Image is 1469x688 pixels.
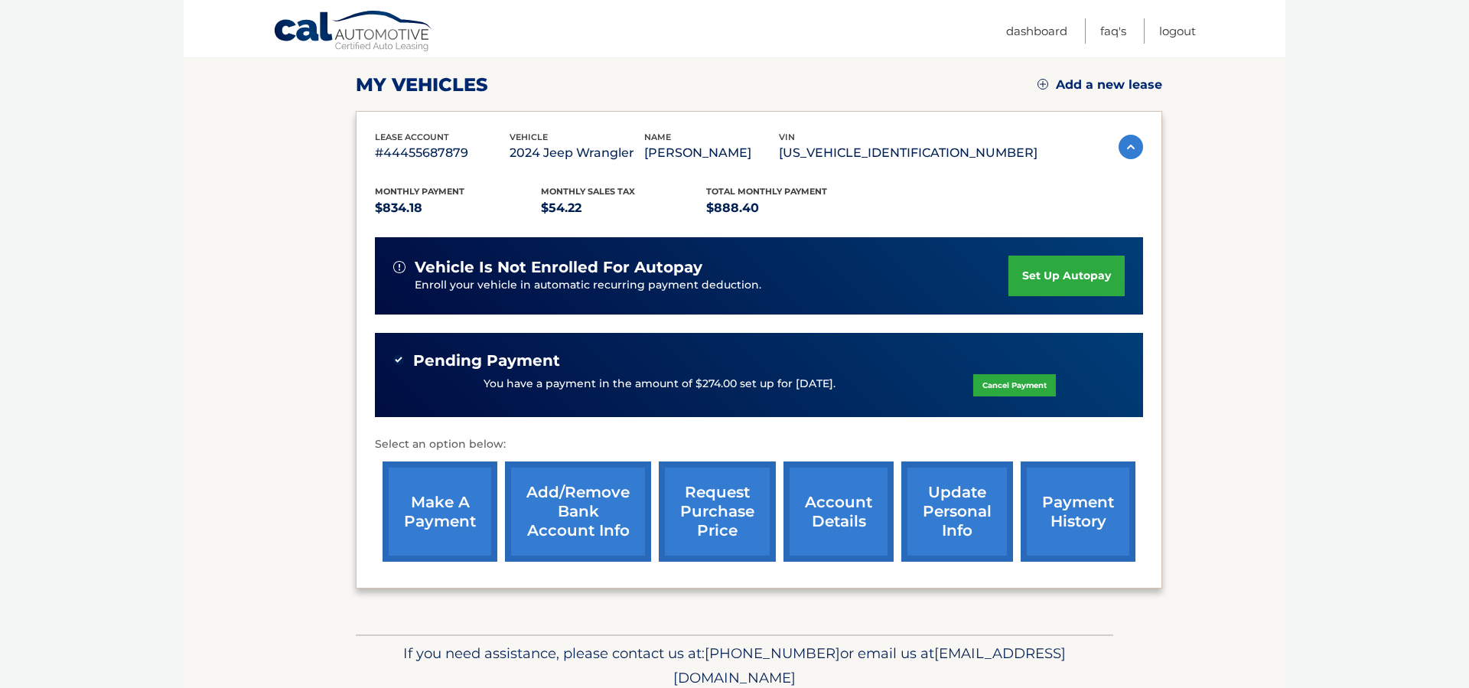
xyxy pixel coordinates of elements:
span: [EMAIL_ADDRESS][DOMAIN_NAME] [673,644,1066,686]
a: Add/Remove bank account info [505,461,651,562]
a: Add a new lease [1037,77,1162,93]
a: request purchase price [659,461,776,562]
p: $54.22 [541,197,707,219]
a: payment history [1021,461,1135,562]
span: Monthly sales Tax [541,186,635,197]
p: [US_VEHICLE_IDENTIFICATION_NUMBER] [779,142,1037,164]
img: accordion-active.svg [1119,135,1143,159]
span: [PHONE_NUMBER] [705,644,840,662]
h2: my vehicles [356,73,488,96]
a: FAQ's [1100,18,1126,44]
p: Enroll your vehicle in automatic recurring payment deduction. [415,277,1008,294]
a: update personal info [901,461,1013,562]
span: Total Monthly Payment [706,186,827,197]
span: Pending Payment [413,351,560,370]
p: $834.18 [375,197,541,219]
a: make a payment [383,461,497,562]
p: Select an option below: [375,435,1143,454]
img: add.svg [1037,79,1048,90]
span: vin [779,132,795,142]
a: Logout [1159,18,1196,44]
span: Monthly Payment [375,186,464,197]
a: account details [783,461,894,562]
p: 2024 Jeep Wrangler [510,142,644,164]
a: Dashboard [1006,18,1067,44]
a: Cal Automotive [273,10,434,54]
a: Cancel Payment [973,374,1056,396]
span: vehicle [510,132,548,142]
a: set up autopay [1008,256,1125,296]
p: #44455687879 [375,142,510,164]
p: You have a payment in the amount of $274.00 set up for [DATE]. [484,376,835,393]
span: lease account [375,132,449,142]
p: [PERSON_NAME] [644,142,779,164]
p: $888.40 [706,197,872,219]
img: check-green.svg [393,354,404,365]
span: vehicle is not enrolled for autopay [415,258,702,277]
span: name [644,132,671,142]
img: alert-white.svg [393,261,406,273]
